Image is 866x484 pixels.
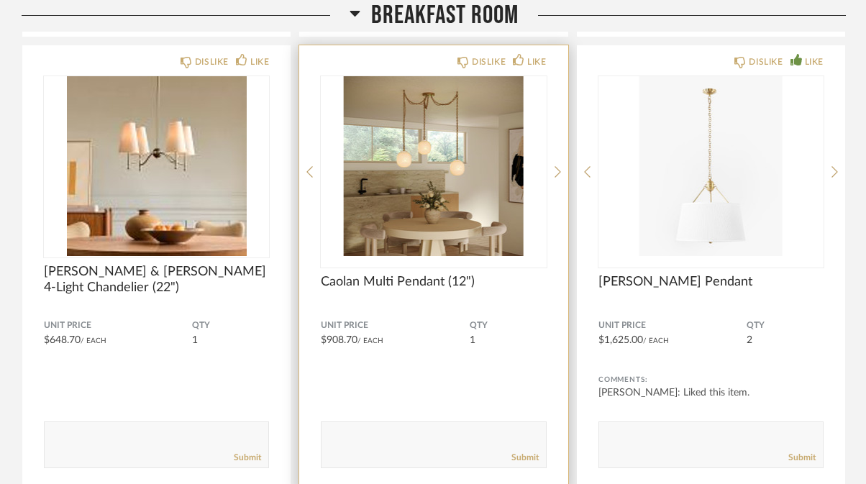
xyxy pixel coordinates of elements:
img: undefined [321,76,546,256]
div: LIKE [805,55,824,69]
span: $908.70 [321,335,357,345]
span: $648.70 [44,335,81,345]
span: QTY [192,320,269,332]
div: Comments: [598,373,824,387]
img: undefined [44,76,269,256]
span: 1 [470,335,475,345]
div: 0 [598,76,824,256]
div: LIKE [250,55,269,69]
span: / Each [81,337,106,344]
a: Submit [788,452,816,464]
span: QTY [747,320,824,332]
span: Caolan Multi Pendant (12") [321,274,546,290]
a: Submit [511,452,539,464]
div: 0 [321,76,546,256]
div: [PERSON_NAME]: Liked this item. [598,385,824,400]
span: 1 [192,335,198,345]
span: Unit Price [598,320,747,332]
span: QTY [470,320,547,332]
div: DISLIKE [472,55,506,69]
span: / Each [357,337,383,344]
span: / Each [643,337,669,344]
span: $1,625.00 [598,335,643,345]
div: DISLIKE [195,55,229,69]
img: undefined [598,76,824,256]
span: 2 [747,335,752,345]
span: [PERSON_NAME] & [PERSON_NAME] 4-Light Chandelier (22") [44,264,269,296]
span: Unit Price [44,320,192,332]
span: [PERSON_NAME] Pendant [598,274,824,290]
div: DISLIKE [749,55,783,69]
div: LIKE [527,55,546,69]
span: Unit Price [321,320,469,332]
a: Submit [234,452,261,464]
